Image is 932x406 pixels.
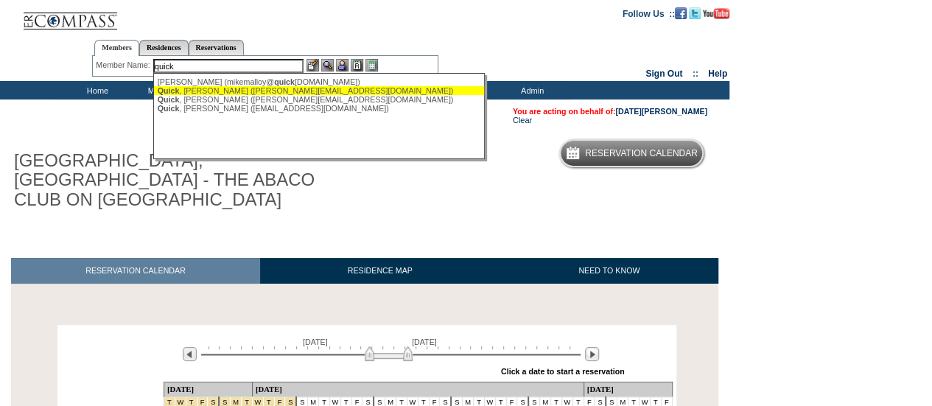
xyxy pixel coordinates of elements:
a: RESERVATION CALENDAR [11,258,260,284]
a: NEED TO KNOW [500,258,718,284]
h1: [GEOGRAPHIC_DATA], [GEOGRAPHIC_DATA] - THE ABACO CLUB ON [GEOGRAPHIC_DATA] [11,148,341,212]
span: [DATE] [303,337,328,346]
img: b_calculator.gif [365,59,378,71]
img: Previous [183,347,197,361]
td: Home [55,81,136,99]
td: [DATE] [252,382,584,397]
td: [DATE] [584,382,672,397]
td: My Memberships [136,81,217,99]
span: :: [693,69,698,79]
a: Members [94,40,139,56]
a: Clear [513,116,532,125]
div: , [PERSON_NAME] ([EMAIL_ADDRESS][DOMAIN_NAME]) [158,104,482,113]
a: Help [708,69,727,79]
div: Click a date to start a reservation [501,367,625,376]
img: Become our fan on Facebook [675,7,687,19]
div: Member Name: [96,59,153,71]
img: Next [585,347,599,361]
div: , [PERSON_NAME] ([PERSON_NAME][EMAIL_ADDRESS][DOMAIN_NAME]) [158,86,482,95]
img: Reservations [351,59,363,71]
img: Subscribe to our YouTube Channel [703,8,729,19]
td: Admin [490,81,571,99]
a: [DATE][PERSON_NAME] [615,107,707,116]
a: Follow us on Twitter [689,8,701,17]
img: View [321,59,334,71]
td: Follow Us :: [623,7,675,19]
img: Follow us on Twitter [689,7,701,19]
td: [DATE] [164,382,252,397]
div: [PERSON_NAME] (mikemalloy@ [DOMAIN_NAME]) [158,77,482,86]
a: Sign Out [645,69,682,79]
h5: Reservation Calendar [585,149,698,158]
span: Quick [158,86,180,95]
img: b_edit.gif [306,59,319,71]
span: You are acting on behalf of: [513,107,707,116]
a: Residences [139,40,189,55]
span: Quick [158,104,180,113]
div: , [PERSON_NAME] ([PERSON_NAME][EMAIL_ADDRESS][DOMAIN_NAME]) [158,95,482,104]
a: Become our fan on Facebook [675,8,687,17]
img: Impersonate [336,59,348,71]
span: [DATE] [412,337,437,346]
a: RESIDENCE MAP [260,258,500,284]
span: quick [274,77,295,86]
a: Reservations [189,40,244,55]
a: Subscribe to our YouTube Channel [703,8,729,17]
span: Quick [158,95,180,104]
